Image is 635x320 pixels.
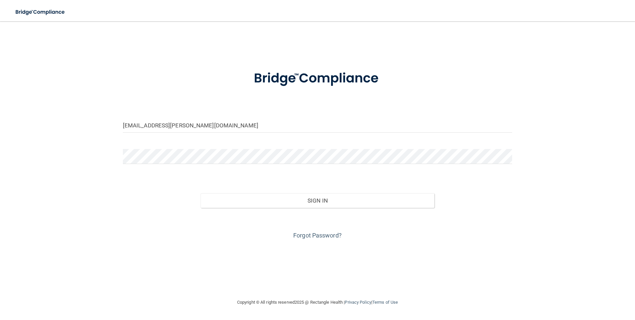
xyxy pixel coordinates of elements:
[372,300,398,305] a: Terms of Use
[10,5,71,19] img: bridge_compliance_login_screen.278c3ca4.svg
[123,118,512,133] input: Email
[293,232,342,239] a: Forgot Password?
[240,61,395,96] img: bridge_compliance_login_screen.278c3ca4.svg
[196,292,439,313] div: Copyright © All rights reserved 2025 @ Rectangle Health | |
[201,193,434,208] button: Sign In
[345,300,371,305] a: Privacy Policy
